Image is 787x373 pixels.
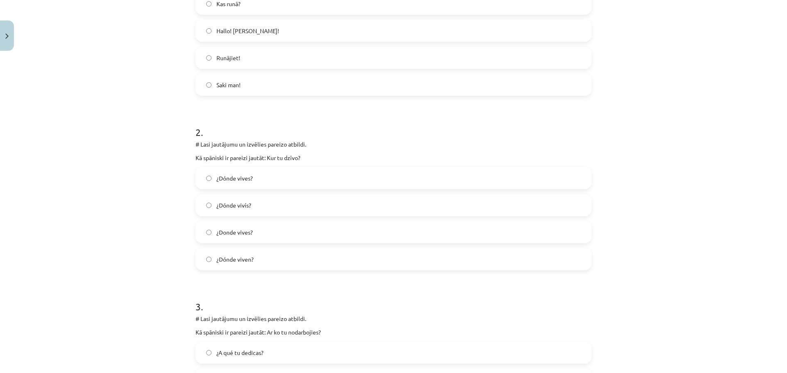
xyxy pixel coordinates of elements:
span: Runājiet! [216,54,240,62]
span: Hallo! [PERSON_NAME]! [216,27,279,35]
span: Saki man! [216,81,241,89]
img: icon-close-lesson-0947bae3869378f0d4975bcd49f059093ad1ed9edebbc8119c70593378902aed.svg [5,34,9,39]
input: Runājiet! [206,55,212,61]
p: Kā spāniski ir pareizi jautāt: Ar ko tu nodarbojies? [196,328,591,337]
span: ¿Dónde vivís? [216,201,251,210]
input: ¿Dónde vivís? [206,203,212,208]
h1: 2 . [196,112,591,138]
span: ¿Dónde vives? [216,174,253,183]
input: ¿Dónde viven? [206,257,212,262]
input: ¿Donde vives? [206,230,212,235]
input: Hallo! [PERSON_NAME]! [206,28,212,34]
input: ¿A qué tu dedicas? [206,350,212,355]
span: ¿Dónde viven? [216,255,254,264]
p: # Lasi jautājumu un izvēlies pareizo atbildi. [196,140,591,149]
input: Kas runā? [206,1,212,7]
input: Saki man! [206,82,212,88]
h1: 3 . [196,287,591,312]
p: Kā spāniski ir pareizi jautāt: Kur tu dzīvo? [196,154,591,162]
input: ¿Dónde vives? [206,176,212,181]
span: ¿A qué tu dedicas? [216,348,264,357]
p: # Lasi jautājumu un izvēlies pareizo atbildi. [196,314,591,323]
span: ¿Donde vives? [216,228,253,237]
